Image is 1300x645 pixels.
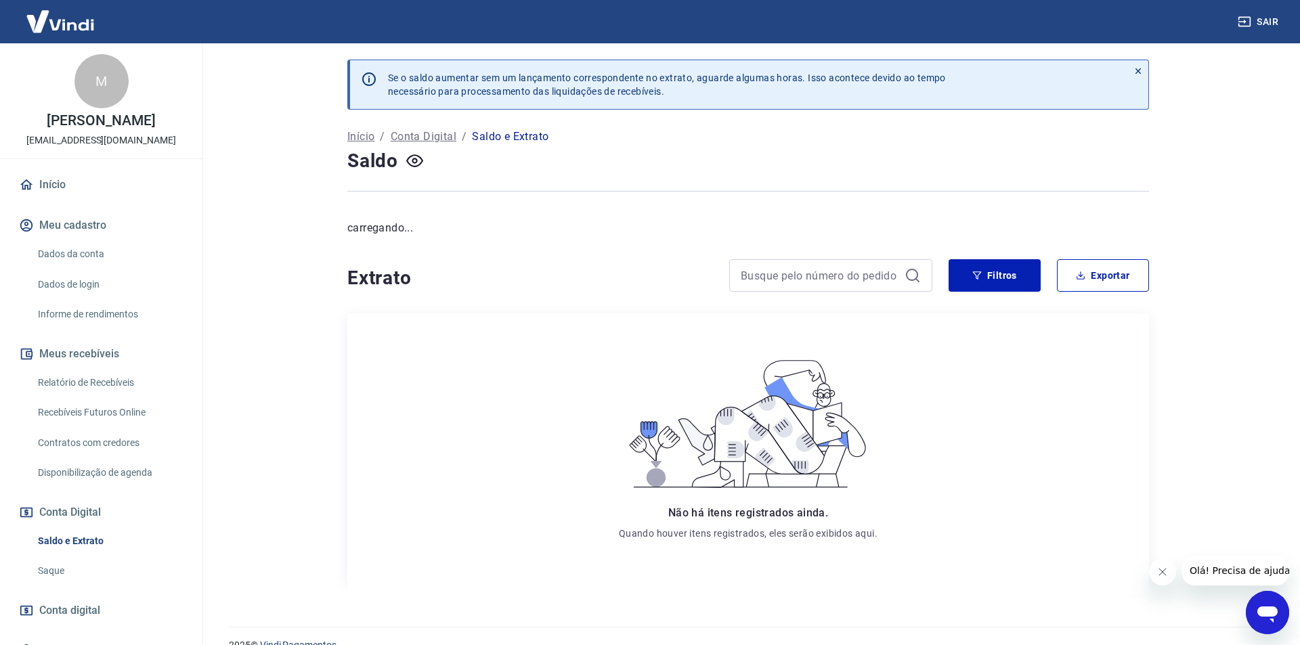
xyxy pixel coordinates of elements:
[347,220,1149,236] p: carregando...
[16,170,186,200] a: Início
[32,459,186,487] a: Disponibilização de agenda
[32,557,186,585] a: Saque
[380,129,385,145] p: /
[32,301,186,328] a: Informe de rendimentos
[472,129,548,145] p: Saldo e Extrato
[391,129,456,145] a: Conta Digital
[32,271,186,298] a: Dados de login
[16,339,186,369] button: Meus recebíveis
[949,259,1041,292] button: Filtros
[668,506,828,519] span: Não há itens registrados ainda.
[1235,9,1284,35] button: Sair
[16,596,186,625] a: Conta digital
[16,497,186,527] button: Conta Digital
[32,429,186,457] a: Contratos com credores
[1057,259,1149,292] button: Exportar
[8,9,114,20] span: Olá! Precisa de ajuda?
[74,54,129,108] div: M
[26,133,176,148] p: [EMAIL_ADDRESS][DOMAIN_NAME]
[619,527,877,540] p: Quando houver itens registrados, eles serão exibidos aqui.
[32,369,186,397] a: Relatório de Recebíveis
[16,1,104,42] img: Vindi
[388,71,946,98] p: Se o saldo aumentar sem um lançamento correspondente no extrato, aguarde algumas horas. Isso acon...
[32,240,186,268] a: Dados da conta
[1246,591,1289,634] iframe: Botão para abrir a janela de mensagens
[347,129,374,145] a: Início
[39,601,100,620] span: Conta digital
[1149,558,1176,585] iframe: Fechar mensagem
[347,265,713,292] h4: Extrato
[1182,556,1289,585] iframe: Mensagem da empresa
[462,129,467,145] p: /
[347,148,398,175] h4: Saldo
[32,527,186,555] a: Saldo e Extrato
[741,265,899,286] input: Busque pelo número do pedido
[16,210,186,240] button: Meu cadastro
[47,114,155,128] p: [PERSON_NAME]
[32,399,186,426] a: Recebíveis Futuros Online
